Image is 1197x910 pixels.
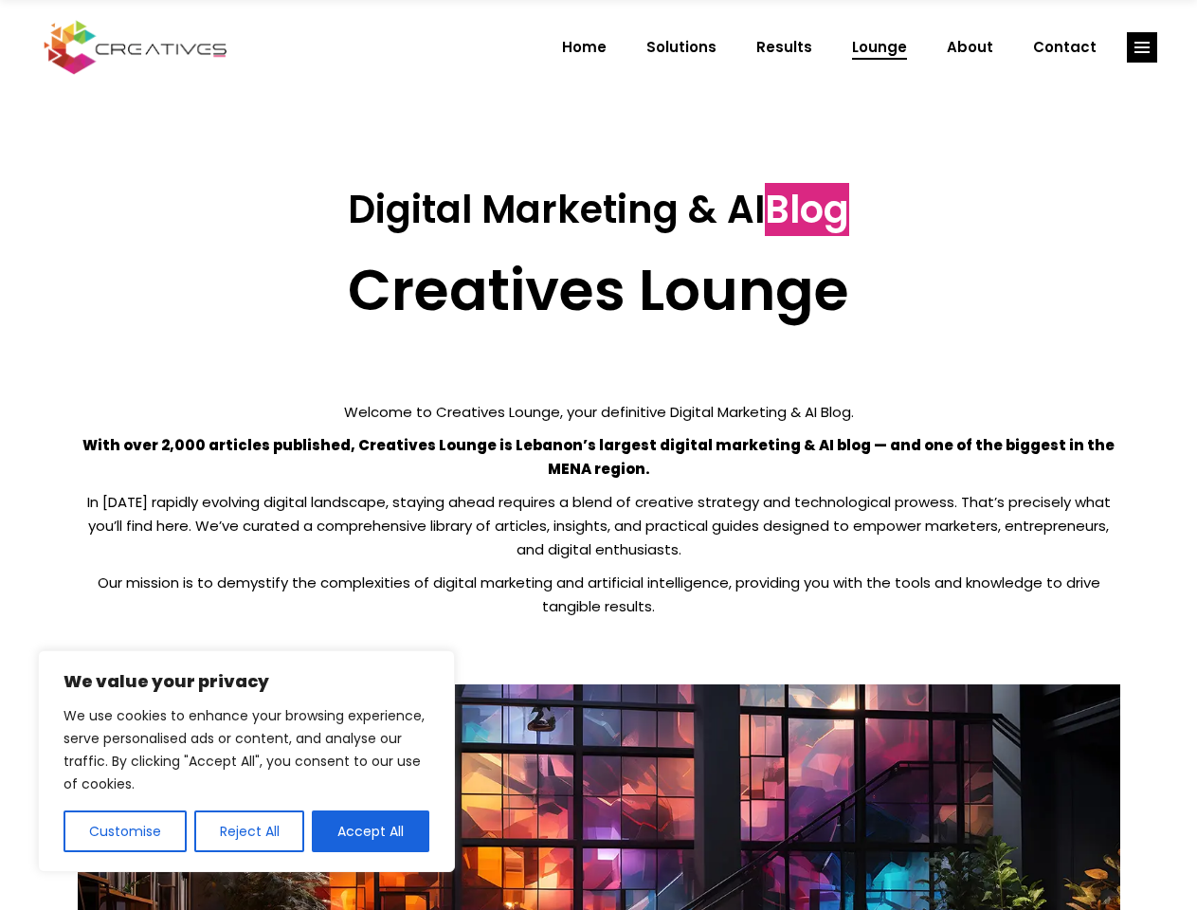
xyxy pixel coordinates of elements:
[78,400,1120,424] p: Welcome to Creatives Lounge, your definitive Digital Marketing & AI Blog.
[542,23,626,72] a: Home
[927,23,1013,72] a: About
[1127,32,1157,63] a: link
[63,810,187,852] button: Customise
[626,23,736,72] a: Solutions
[78,571,1120,618] p: Our mission is to demystify the complexities of digital marketing and artificial intelligence, pr...
[562,23,607,72] span: Home
[63,670,429,693] p: We value your privacy
[63,704,429,795] p: We use cookies to enhance your browsing experience, serve personalised ads or content, and analys...
[1013,23,1116,72] a: Contact
[312,810,429,852] button: Accept All
[947,23,993,72] span: About
[1033,23,1097,72] span: Contact
[82,435,1115,479] strong: With over 2,000 articles published, Creatives Lounge is Lebanon’s largest digital marketing & AI ...
[832,23,927,72] a: Lounge
[852,23,907,72] span: Lounge
[38,650,455,872] div: We value your privacy
[40,18,231,77] img: Creatives
[78,256,1120,324] h2: Creatives Lounge
[78,187,1120,232] h3: Digital Marketing & AI
[765,183,849,236] span: Blog
[646,23,716,72] span: Solutions
[736,23,832,72] a: Results
[194,810,305,852] button: Reject All
[756,23,812,72] span: Results
[78,490,1120,561] p: In [DATE] rapidly evolving digital landscape, staying ahead requires a blend of creative strategy...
